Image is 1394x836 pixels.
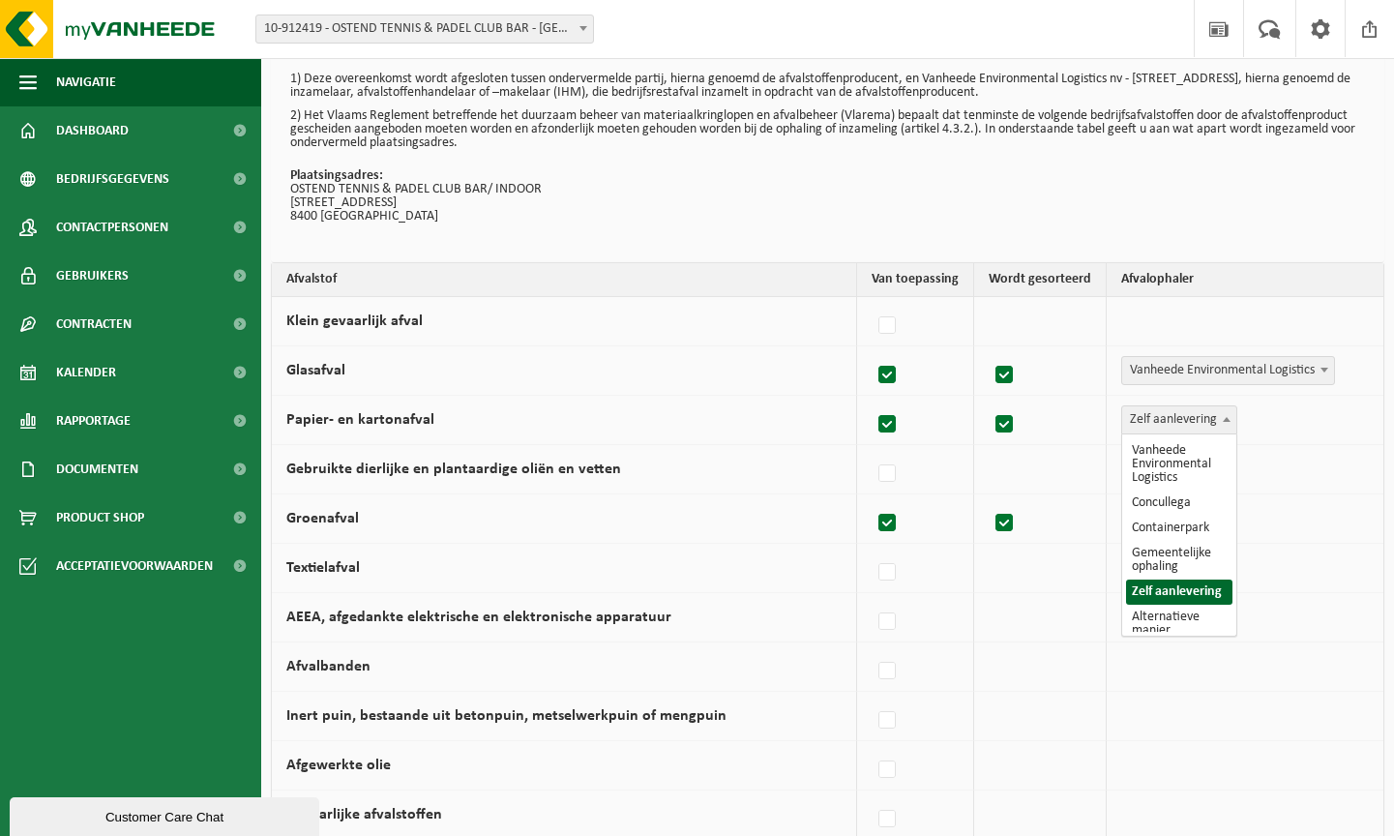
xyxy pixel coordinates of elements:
[290,109,1365,150] p: 2) Het Vlaams Reglement betreffende het duurzaam beheer van materiaalkringlopen en afvalbeheer (V...
[56,252,129,300] span: Gebruikers
[255,15,594,44] span: 10-912419 - OSTEND TENNIS & PADEL CLUB BAR - OOSTENDE
[56,348,116,397] span: Kalender
[286,659,371,674] label: Afvalbanden
[286,313,423,329] label: Klein gevaarlijk afval
[1126,541,1232,580] li: Gemeentelijke ophaling
[286,560,360,576] label: Textielafval
[56,203,168,252] span: Contactpersonen
[56,493,144,542] span: Product Shop
[1121,356,1335,385] span: Vanheede Environmental Logistics
[56,300,132,348] span: Contracten
[286,363,345,378] label: Glasafval
[286,708,727,724] label: Inert puin, bestaande uit betonpuin, metselwerkpuin of mengpuin
[290,168,383,183] strong: Plaatsingsadres:
[286,412,434,428] label: Papier- en kartonafval
[290,73,1365,100] p: 1) Deze overeenkomst wordt afgesloten tussen ondervermelde partij, hierna genoemd de afvalstoffen...
[286,462,621,477] label: Gebruikte dierlijke en plantaardige oliën en vetten
[256,15,593,43] span: 10-912419 - OSTEND TENNIS & PADEL CLUB BAR - OOSTENDE
[286,807,442,822] label: Gevaarlijke afvalstoffen
[286,610,671,625] label: AEEA, afgedankte elektrische en elektronische apparatuur
[1126,580,1232,605] li: Zelf aanlevering
[286,758,391,773] label: Afgewerkte olie
[1126,605,1232,643] li: Alternatieve manier
[286,511,359,526] label: Groenafval
[272,263,857,297] th: Afvalstof
[56,542,213,590] span: Acceptatievoorwaarden
[56,445,138,493] span: Documenten
[1122,357,1334,384] span: Vanheede Environmental Logistics
[1121,405,1237,434] span: Zelf aanlevering
[1126,491,1232,516] li: Concullega
[10,793,323,836] iframe: chat widget
[56,397,131,445] span: Rapportage
[857,263,974,297] th: Van toepassing
[56,155,169,203] span: Bedrijfsgegevens
[1126,438,1232,491] li: Vanheede Environmental Logistics
[974,263,1107,297] th: Wordt gesorteerd
[1126,516,1232,541] li: Containerpark
[1122,406,1236,433] span: Zelf aanlevering
[56,58,116,106] span: Navigatie
[1107,263,1383,297] th: Afvalophaler
[56,106,129,155] span: Dashboard
[290,169,1365,224] p: OSTEND TENNIS & PADEL CLUB BAR/ INDOOR [STREET_ADDRESS] 8400 [GEOGRAPHIC_DATA]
